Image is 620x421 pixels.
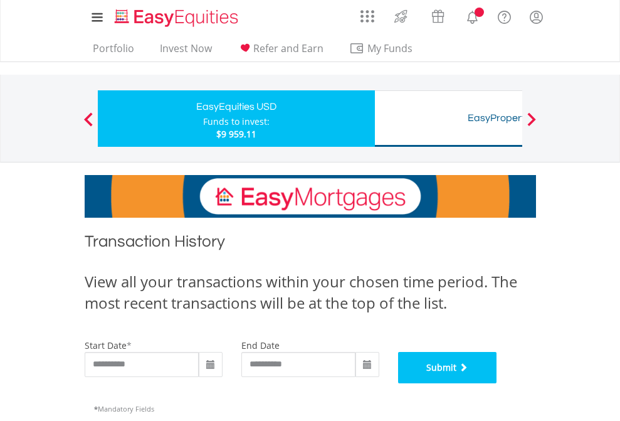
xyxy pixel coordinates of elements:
a: My Profile [520,3,552,31]
h1: Transaction History [85,230,536,258]
a: Portfolio [88,42,139,61]
a: FAQ's and Support [488,3,520,28]
label: end date [241,339,280,351]
div: EasyEquities USD [105,98,367,115]
img: thrive-v2.svg [391,6,411,26]
span: $9 959.11 [216,128,256,140]
img: vouchers-v2.svg [428,6,448,26]
a: Invest Now [155,42,217,61]
div: View all your transactions within your chosen time period. The most recent transactions will be a... [85,271,536,314]
button: Next [519,119,544,131]
div: Funds to invest: [203,115,270,128]
button: Submit [398,352,497,383]
a: Refer and Earn [233,42,328,61]
a: Vouchers [419,3,456,26]
img: grid-menu-icon.svg [360,9,374,23]
img: EasyMortage Promotion Banner [85,175,536,218]
button: Previous [76,119,101,131]
a: Notifications [456,3,488,28]
span: Mandatory Fields [94,404,154,413]
a: Home page [110,3,243,28]
span: My Funds [349,40,431,56]
img: EasyEquities_Logo.png [112,8,243,28]
span: Refer and Earn [253,41,323,55]
label: start date [85,339,127,351]
a: AppsGrid [352,3,382,23]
